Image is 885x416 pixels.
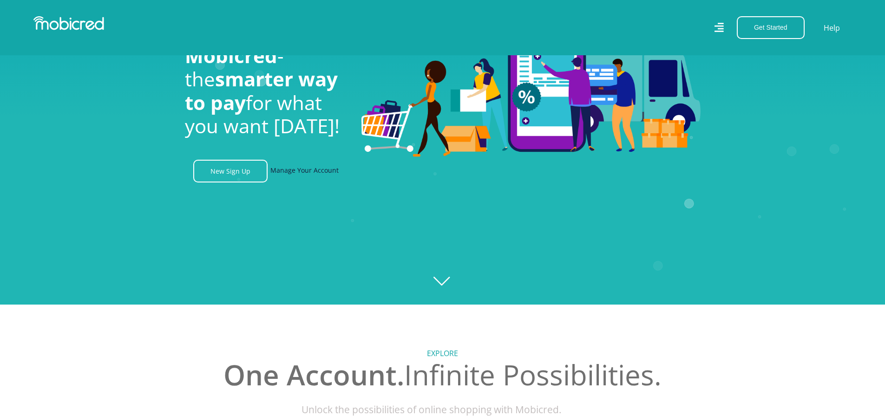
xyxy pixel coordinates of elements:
h5: Explore [185,349,701,358]
span: Mobicred [185,42,277,69]
img: Welcome to Mobicred [361,11,701,157]
a: Manage Your Account [270,160,339,182]
a: Help [823,22,840,34]
img: Mobicred [33,16,104,30]
button: Get Started [737,16,805,39]
h2: Infinite Possibilities. [185,358,701,391]
h1: - the for what you want [DATE]! [185,44,347,138]
span: One Account. [223,356,404,394]
a: New Sign Up [193,160,268,182]
span: smarter way to pay [185,65,338,115]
